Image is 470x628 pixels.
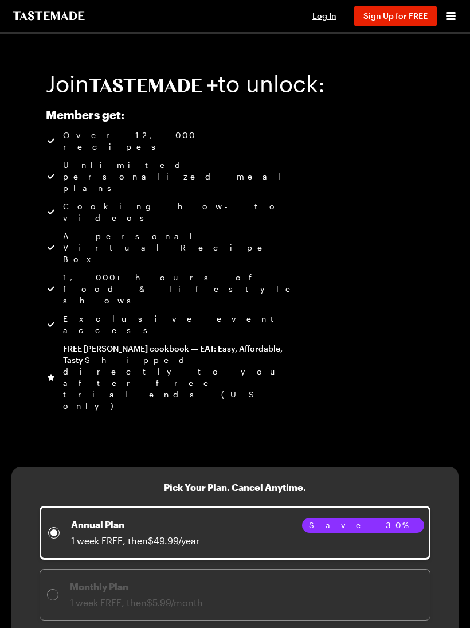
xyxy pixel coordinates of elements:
[46,108,303,122] h2: Members get:
[63,231,303,265] span: A personal Virtual Recipe Box
[70,597,203,608] span: 1 week FREE, then $5.99/month
[71,518,199,532] p: Annual Plan
[309,519,417,532] span: Save 30%
[70,580,203,594] p: Monthly Plan
[46,130,303,412] ul: Tastemade+ Annual subscription benefits
[354,6,437,26] button: Sign Up for FREE
[63,272,303,306] span: 1,000+ hours of food & lifestyle shows
[46,71,325,96] h1: Join to unlock:
[63,159,303,194] span: Unlimited personalized meal plans
[164,481,306,494] h3: Pick Your Plan. Cancel Anytime.
[444,9,459,24] button: Open menu
[11,11,86,21] a: To Tastemade Home Page
[312,11,336,21] span: Log In
[63,130,303,153] span: Over 12,000 recipes
[63,313,303,336] span: Exclusive event access
[63,355,287,411] span: Shipped directly to you after free trial ends (US only)
[301,10,347,22] button: Log In
[63,343,303,412] div: FREE [PERSON_NAME] cookbook — EAT: Easy, Affordable, Tasty
[63,201,303,224] span: Cooking how-to videos
[363,11,428,21] span: Sign Up for FREE
[71,535,199,546] span: 1 week FREE, then $49.99/year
